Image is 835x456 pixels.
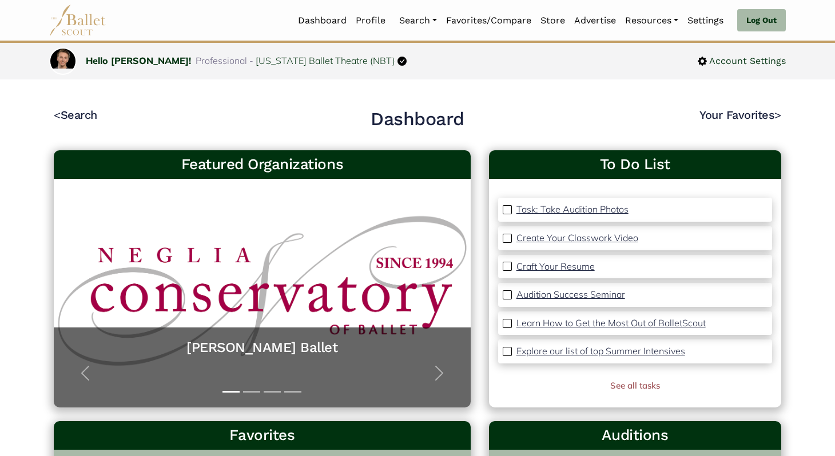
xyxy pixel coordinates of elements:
[516,345,685,357] p: Explore our list of top Summer Intensives
[498,426,772,445] h3: Auditions
[249,55,253,66] span: -
[536,9,570,33] a: Store
[774,107,781,122] code: >
[351,9,390,33] a: Profile
[86,55,191,66] a: Hello [PERSON_NAME]!
[516,259,595,274] a: Craft Your Resume
[610,380,660,391] a: See all tasks
[50,49,75,69] img: profile picture
[516,203,629,215] p: Task: Take Audition Photos
[707,54,786,69] span: Account Settings
[63,155,462,174] h3: Featured Organizations
[293,9,351,33] a: Dashboard
[570,9,621,33] a: Advertise
[621,9,683,33] a: Resources
[395,9,442,33] a: Search
[516,231,638,246] a: Create Your Classwork Video
[516,316,706,331] a: Learn How to Get the Most Out of BalletScout
[698,54,786,69] a: Account Settings
[222,385,240,398] button: Slide 1
[65,339,459,357] a: [PERSON_NAME] Ballet
[243,385,260,398] button: Slide 2
[516,317,706,329] p: Learn How to Get the Most Out of BalletScout
[516,232,638,243] p: Create Your Classwork Video
[196,55,247,66] span: Professional
[498,155,772,174] a: To Do List
[516,202,629,217] a: Task: Take Audition Photos
[54,108,97,122] a: <Search
[699,108,781,122] a: Your Favorites>
[264,385,281,398] button: Slide 3
[516,289,625,300] p: Audition Success Seminar
[63,426,462,445] h3: Favorites
[683,9,728,33] a: Settings
[737,9,786,32] a: Log Out
[54,107,61,122] code: <
[442,9,536,33] a: Favorites/Compare
[516,287,625,302] a: Audition Success Seminar
[516,344,685,359] a: Explore our list of top Summer Intensives
[256,55,395,66] a: [US_STATE] Ballet Theatre (NBT)
[516,261,595,272] p: Craft Your Resume
[371,107,464,131] h2: Dashboard
[284,385,301,398] button: Slide 4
